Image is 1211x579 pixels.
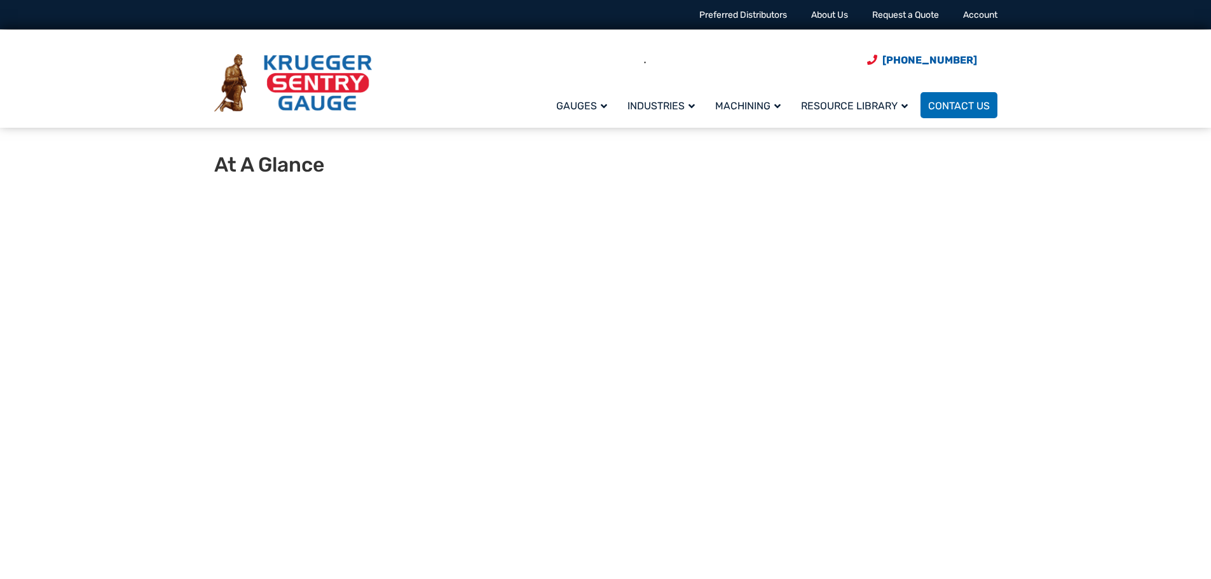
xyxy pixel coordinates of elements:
span: Resource Library [801,100,908,112]
span: Industries [627,100,695,112]
a: About Us [811,10,848,20]
a: Resource Library [793,90,920,120]
a: Phone Number (920) 434-8860 [867,52,977,68]
a: Gauges [549,90,620,120]
h1: At A Glance [214,153,528,177]
span: Machining [715,100,781,112]
img: Krueger Sentry Gauge [214,54,372,112]
a: Request a Quote [872,10,939,20]
span: Contact Us [928,100,990,112]
span: Gauges [556,100,607,112]
span: [PHONE_NUMBER] [882,54,977,66]
a: Preferred Distributors [699,10,787,20]
a: Industries [620,90,708,120]
a: Contact Us [920,92,997,118]
a: Machining [708,90,793,120]
a: Account [963,10,997,20]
